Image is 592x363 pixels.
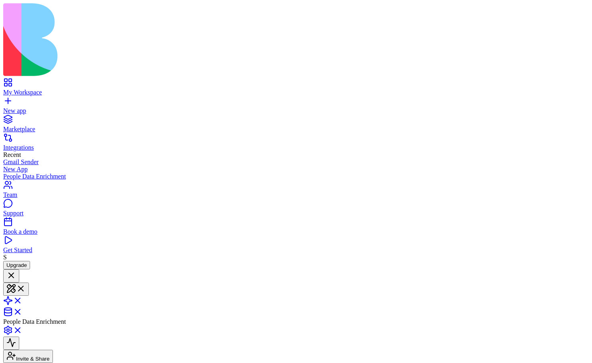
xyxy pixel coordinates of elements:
div: Book a demo [3,228,589,235]
div: Team [3,191,589,199]
a: Marketplace [3,118,589,133]
a: My Workspace [3,82,589,96]
div: Integrations [3,144,589,151]
a: Book a demo [3,221,589,235]
a: Integrations [3,137,589,151]
a: New app [3,100,589,114]
div: My Workspace [3,89,589,96]
span: Recent [3,151,21,158]
button: Invite & Share [3,350,53,363]
a: Upgrade [3,261,30,268]
div: Marketplace [3,126,589,133]
div: Support [3,210,589,217]
a: Gmail Sender [3,158,589,166]
img: logo [3,3,325,76]
a: Get Started [3,239,589,254]
button: Upgrade [3,261,30,269]
span: S [3,254,7,261]
a: New App [3,166,589,173]
a: Team [3,184,589,199]
a: Support [3,203,589,217]
a: People Data Enrichment [3,173,589,180]
div: Get Started [3,247,589,254]
span: People Data Enrichment [3,318,66,325]
div: New app [3,107,589,114]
